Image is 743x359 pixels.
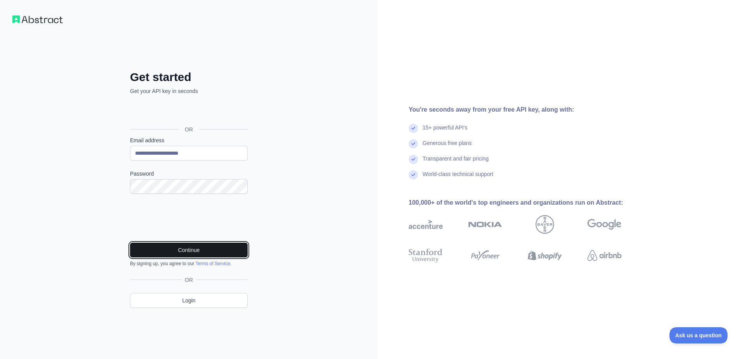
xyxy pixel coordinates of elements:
img: check mark [409,124,418,133]
img: google [587,215,621,234]
img: bayer [536,215,554,234]
iframe: Toggle Customer Support [669,327,728,343]
div: World-class technical support [423,170,493,186]
div: 15+ powerful API's [423,124,467,139]
iframe: Sign in with Google Button [126,104,250,121]
img: shopify [528,247,562,264]
label: Email address [130,136,248,144]
div: Transparent and fair pricing [423,155,489,170]
img: check mark [409,139,418,148]
div: Generous free plans [423,139,472,155]
h2: Get started [130,70,248,84]
p: Get your API key in seconds [130,87,248,95]
img: check mark [409,155,418,164]
img: payoneer [468,247,502,264]
span: OR [179,126,199,133]
button: Continue [130,243,248,257]
img: accenture [409,215,443,234]
div: By signing up, you agree to our . [130,261,248,267]
div: Sign in with Google. Opens in new tab [130,104,246,121]
img: nokia [468,215,502,234]
a: Login [130,293,248,308]
div: 100,000+ of the world's top engineers and organizations run on Abstract: [409,198,646,207]
span: OR [182,276,196,284]
label: Password [130,170,248,178]
a: Terms of Service [195,261,230,266]
img: airbnb [587,247,621,264]
div: You're seconds away from your free API key, along with: [409,105,646,114]
img: stanford university [409,247,443,264]
iframe: reCAPTCHA [130,203,248,233]
img: check mark [409,170,418,179]
img: Workflow [12,16,63,23]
